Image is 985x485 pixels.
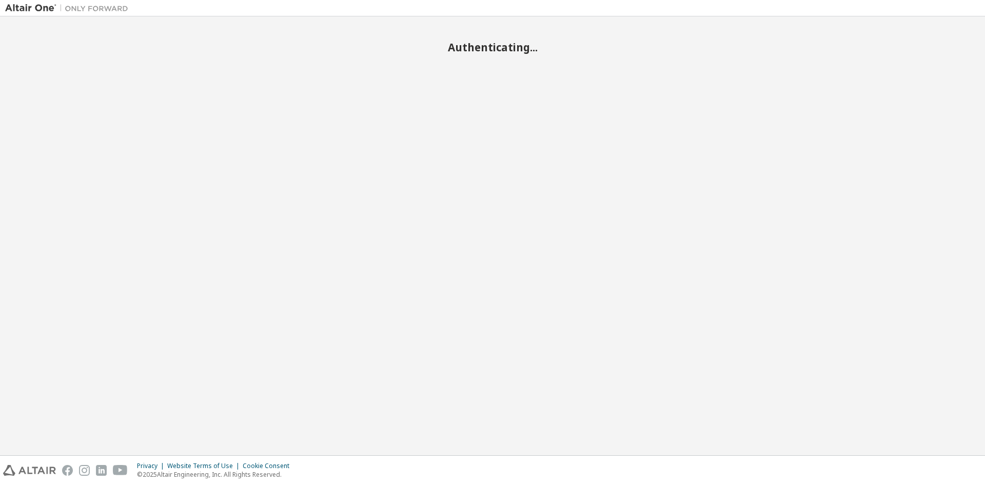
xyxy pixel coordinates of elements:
[3,465,56,476] img: altair_logo.svg
[5,41,980,54] h2: Authenticating...
[62,465,73,476] img: facebook.svg
[137,470,295,479] p: © 2025 Altair Engineering, Inc. All Rights Reserved.
[79,465,90,476] img: instagram.svg
[96,465,107,476] img: linkedin.svg
[137,462,167,470] div: Privacy
[167,462,243,470] div: Website Terms of Use
[5,3,133,13] img: Altair One
[243,462,295,470] div: Cookie Consent
[113,465,128,476] img: youtube.svg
